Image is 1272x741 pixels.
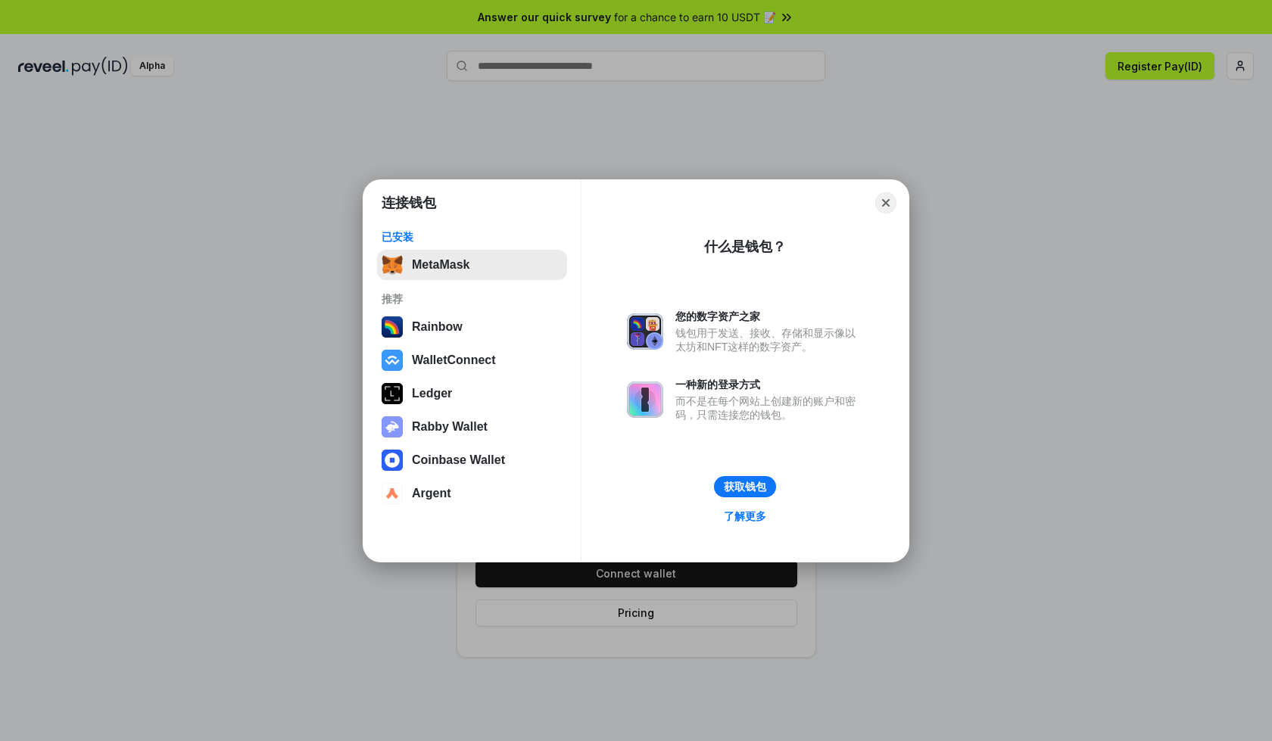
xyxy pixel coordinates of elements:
[715,506,775,526] a: 了解更多
[412,453,505,467] div: Coinbase Wallet
[382,416,403,437] img: svg+xml,%3Csvg%20xmlns%3D%22http%3A%2F%2Fwww.w3.org%2F2000%2Fsvg%22%20fill%3D%22none%22%20viewBox...
[382,450,403,471] img: svg+xml,%3Csvg%20width%3D%2228%22%20height%3D%2228%22%20viewBox%3D%220%200%2028%2028%22%20fill%3D...
[627,313,663,350] img: svg+xml,%3Csvg%20xmlns%3D%22http%3A%2F%2Fwww.w3.org%2F2000%2Fsvg%22%20fill%3D%22none%22%20viewBox...
[377,478,567,509] button: Argent
[704,238,786,256] div: 什么是钱包？
[382,383,403,404] img: svg+xml,%3Csvg%20xmlns%3D%22http%3A%2F%2Fwww.w3.org%2F2000%2Fsvg%22%20width%3D%2228%22%20height%3...
[412,487,451,500] div: Argent
[412,258,469,272] div: MetaMask
[412,320,463,334] div: Rainbow
[627,381,663,418] img: svg+xml,%3Csvg%20xmlns%3D%22http%3A%2F%2Fwww.w3.org%2F2000%2Fsvg%22%20fill%3D%22none%22%20viewBox...
[377,412,567,442] button: Rabby Wallet
[675,310,863,323] div: 您的数字资产之家
[377,445,567,475] button: Coinbase Wallet
[724,480,766,493] div: 获取钱包
[412,387,452,400] div: Ledger
[412,420,488,434] div: Rabby Wallet
[377,250,567,280] button: MetaMask
[675,378,863,391] div: 一种新的登录方式
[675,326,863,353] div: 钱包用于发送、接收、存储和显示像以太坊和NFT这样的数字资产。
[382,194,436,212] h1: 连接钱包
[382,292,563,306] div: 推荐
[382,316,403,338] img: svg+xml,%3Csvg%20width%3D%22120%22%20height%3D%22120%22%20viewBox%3D%220%200%20120%20120%22%20fil...
[675,394,863,422] div: 而不是在每个网站上创建新的账户和密码，只需连接您的钱包。
[377,378,567,409] button: Ledger
[382,350,403,371] img: svg+xml,%3Csvg%20width%3D%2228%22%20height%3D%2228%22%20viewBox%3D%220%200%2028%2028%22%20fill%3D...
[382,254,403,276] img: svg+xml,%3Csvg%20fill%3D%22none%22%20height%3D%2233%22%20viewBox%3D%220%200%2035%2033%22%20width%...
[377,312,567,342] button: Rainbow
[382,483,403,504] img: svg+xml,%3Csvg%20width%3D%2228%22%20height%3D%2228%22%20viewBox%3D%220%200%2028%2028%22%20fill%3D...
[714,476,776,497] button: 获取钱包
[724,509,766,523] div: 了解更多
[382,230,563,244] div: 已安装
[875,192,896,213] button: Close
[412,353,496,367] div: WalletConnect
[377,345,567,375] button: WalletConnect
